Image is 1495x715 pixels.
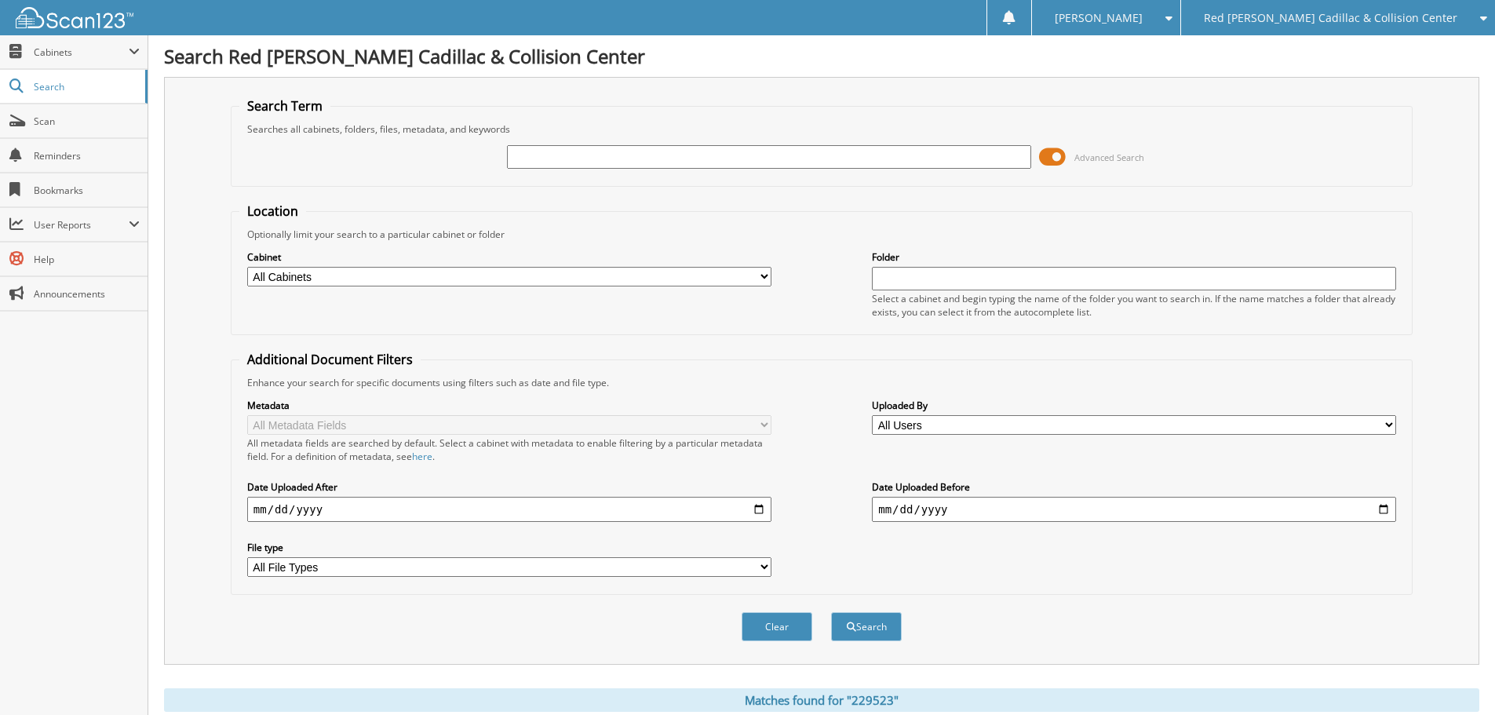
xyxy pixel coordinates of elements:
[872,250,1396,264] label: Folder
[742,612,812,641] button: Clear
[872,480,1396,494] label: Date Uploaded Before
[34,46,129,59] span: Cabinets
[34,218,129,232] span: User Reports
[164,688,1479,712] div: Matches found for "229523"
[247,480,771,494] label: Date Uploaded After
[1204,13,1457,23] span: Red [PERSON_NAME] Cadillac & Collision Center
[872,497,1396,522] input: end
[16,7,133,28] img: scan123-logo-white.svg
[239,351,421,368] legend: Additional Document Filters
[872,399,1396,412] label: Uploaded By
[34,115,140,128] span: Scan
[34,80,137,93] span: Search
[34,184,140,197] span: Bookmarks
[34,253,140,266] span: Help
[1055,13,1143,23] span: [PERSON_NAME]
[412,450,432,463] a: here
[34,287,140,301] span: Announcements
[1074,151,1144,163] span: Advanced Search
[239,202,306,220] legend: Location
[831,612,902,641] button: Search
[239,97,330,115] legend: Search Term
[239,376,1404,389] div: Enhance your search for specific documents using filters such as date and file type.
[239,228,1404,241] div: Optionally limit your search to a particular cabinet or folder
[247,436,771,463] div: All metadata fields are searched by default. Select a cabinet with metadata to enable filtering b...
[164,43,1479,69] h1: Search Red [PERSON_NAME] Cadillac & Collision Center
[34,149,140,162] span: Reminders
[872,292,1396,319] div: Select a cabinet and begin typing the name of the folder you want to search in. If the name match...
[1417,640,1495,715] iframe: Chat Widget
[239,122,1404,136] div: Searches all cabinets, folders, files, metadata, and keywords
[247,541,771,554] label: File type
[247,399,771,412] label: Metadata
[247,250,771,264] label: Cabinet
[247,497,771,522] input: start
